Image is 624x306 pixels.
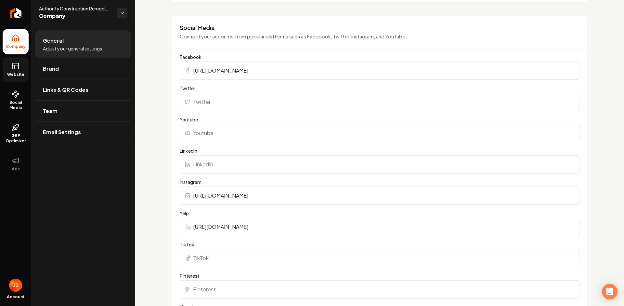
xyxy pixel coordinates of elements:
button: Ads [3,151,29,177]
span: Website [5,72,27,77]
input: Instagram [180,187,579,205]
input: Pinterest [180,280,579,299]
h3: Social Media [180,24,579,32]
span: GBP Optimizer [3,133,29,144]
span: Company [39,12,112,21]
div: Open Intercom Messenger [602,284,617,299]
a: Brand [35,58,131,79]
label: LinkedIn [180,147,579,154]
span: General [43,37,64,45]
span: Email Settings [43,128,81,136]
a: Website [3,57,29,82]
a: Social Media [3,85,29,116]
input: Yelp [180,218,579,236]
span: Links & QR Codes [43,86,88,94]
a: Team [35,101,131,121]
a: Email Settings [35,122,131,143]
p: Connect your accounts from popular platforms such as Facebook, Twitter, Instagram, and YouTube. [180,33,579,40]
span: Team [43,107,58,115]
label: TikTok [180,241,579,248]
span: Ads [9,166,22,172]
label: Instagram [180,179,579,185]
button: Open user button [9,279,22,292]
label: Twitter [180,85,579,91]
span: Account [7,294,25,299]
span: Authority Construction Remodeling & Painting LLC [39,5,112,12]
label: Facebook [180,54,579,60]
img: James Shamoun [9,279,22,292]
input: LinkedIn [180,155,579,174]
img: Rebolt Logo [10,8,22,18]
label: Pinterest [180,272,579,279]
span: Social Media [3,100,29,110]
input: Youtube [180,124,579,142]
input: Twitter [180,93,579,111]
label: Yelp [180,210,579,216]
input: TikTok [180,249,579,267]
input: Facebook [180,62,579,80]
span: Company [3,44,28,49]
label: Youtube [180,116,579,123]
span: Brand [43,65,59,73]
a: GBP Optimizer [3,118,29,149]
span: Adjust your general settings. [43,45,103,52]
a: Links & QR Codes [35,79,131,100]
